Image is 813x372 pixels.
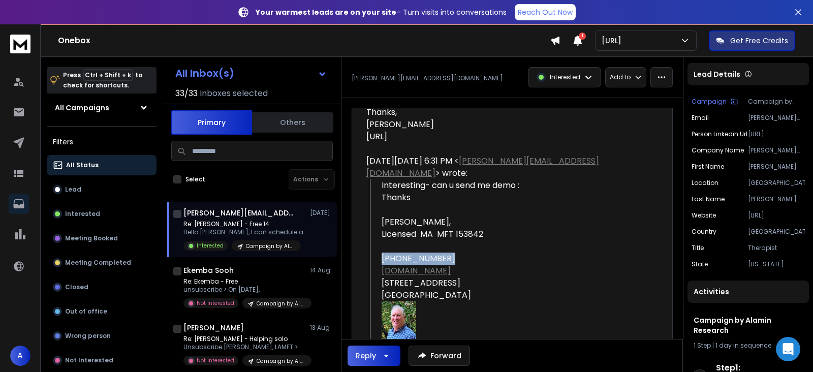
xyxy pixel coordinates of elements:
[65,234,118,242] p: Meeting Booked
[409,346,470,366] button: Forward
[200,87,268,100] h3: Inboxes selected
[310,266,333,274] p: 14 Aug
[748,195,805,203] p: [PERSON_NAME]
[694,315,803,335] h1: Campaign by Alamin Research
[175,68,234,78] h1: All Inbox(s)
[579,33,586,40] span: 1
[10,346,30,366] button: A
[55,103,109,113] h1: All Campaigns
[715,341,771,350] span: 1 day in sequence
[692,244,704,252] p: title
[246,242,295,250] p: Campaign by Alamin Research
[10,35,30,53] img: logo
[382,265,451,276] a: [DOMAIN_NAME]
[602,36,626,46] p: [URL]
[47,228,157,249] button: Meeting Booked
[692,163,724,171] p: First Name
[382,277,650,289] div: [STREET_ADDRESS]
[47,301,157,322] button: Out of office
[748,211,805,220] p: [URL][DOMAIN_NAME]
[65,307,107,316] p: Out of office
[47,350,157,370] button: Not Interested
[183,277,305,286] p: Re: Ekemba - Free
[183,343,305,351] p: Unsubscribe [PERSON_NAME], LAMFT >
[167,63,335,83] button: All Inbox(s)
[197,357,234,364] p: Not Interested
[515,4,576,20] a: Reach Out Now
[692,179,718,187] p: location
[748,228,805,236] p: [GEOGRAPHIC_DATA]
[183,220,303,228] p: Re: [PERSON_NAME] - Free 14
[197,299,234,307] p: Not Interested
[366,118,650,131] div: [PERSON_NAME]
[709,30,795,51] button: Get Free Credits
[65,356,113,364] p: Not Interested
[692,114,709,122] p: Email
[65,259,131,267] p: Meeting Completed
[550,73,580,81] p: Interested
[776,337,800,361] div: Open Intercom Messenger
[694,341,711,350] span: 1 Step
[748,260,805,268] p: [US_STATE]
[175,87,198,100] span: 33 / 33
[748,163,805,171] p: [PERSON_NAME]
[366,131,650,143] div: [URL]
[66,161,99,169] p: All Status
[183,286,305,294] p: unsubscribe > On [DATE],
[257,357,305,365] p: Campaign by Alamin Research
[310,324,333,332] p: 13 Aug
[382,301,416,349] img: AIorK4y1GFc4lKt6Sk0WGCM4TvumGDPK0Tb3oxLSCDszpFE2sky2FzcqVV1tVioSPegdNU3AWDiTIZamHYDi
[748,98,805,106] p: Campaign by Alamin Research
[518,7,573,17] p: Reach Out Now
[692,130,747,138] p: person linkedin url
[183,228,303,236] p: Hello [PERSON_NAME], I can schedule a
[356,351,376,361] div: Reply
[83,69,133,81] span: Ctrl + Shift + k
[692,98,738,106] button: Campaign
[47,98,157,118] button: All Campaigns
[257,300,305,307] p: Campaign by Alamin Research
[256,7,396,17] strong: Your warmest leads are on your site
[692,195,725,203] p: Last Name
[47,135,157,149] h3: Filters
[748,244,805,252] p: Therapist
[252,111,333,134] button: Others
[47,204,157,224] button: Interested
[63,70,142,90] p: Press to check for shortcuts.
[687,281,809,303] div: Activities
[692,228,716,236] p: country
[382,289,650,301] div: [GEOGRAPHIC_DATA]
[748,146,805,154] p: [PERSON_NAME] Therapy
[58,35,550,47] h1: Onebox
[47,277,157,297] button: Closed
[65,332,111,340] p: Wrong person
[692,260,708,268] p: state
[366,155,599,179] a: [PERSON_NAME][EMAIL_ADDRESS][DOMAIN_NAME]
[65,210,100,218] p: Interested
[352,74,503,82] p: [PERSON_NAME][EMAIL_ADDRESS][DOMAIN_NAME]
[748,114,805,122] p: [PERSON_NAME][EMAIL_ADDRESS][DOMAIN_NAME]
[185,175,205,183] label: Select
[310,209,333,217] p: [DATE]
[348,346,400,366] button: Reply
[171,110,252,135] button: Primary
[47,155,157,175] button: All Status
[183,323,244,333] h1: [PERSON_NAME]
[47,179,157,200] button: Lead
[748,179,805,187] p: [GEOGRAPHIC_DATA]
[610,73,631,81] p: Add to
[730,36,788,46] p: Get Free Credits
[366,106,650,118] div: Thanks,
[183,208,295,218] h1: [PERSON_NAME][EMAIL_ADDRESS][DOMAIN_NAME]
[366,155,650,179] div: [DATE][DATE] 6:31 PM < > wrote:
[256,7,507,17] p: – Turn visits into conversations
[65,283,88,291] p: Closed
[183,335,305,343] p: Re: [PERSON_NAME] - Helping solo
[47,326,157,346] button: Wrong person
[748,130,805,138] p: [URL][DOMAIN_NAME]
[692,98,727,106] p: Campaign
[694,342,803,350] div: |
